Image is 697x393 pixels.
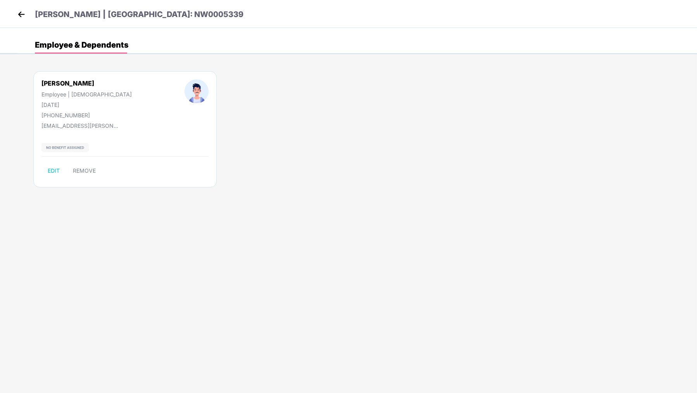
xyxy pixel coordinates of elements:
[35,41,128,49] div: Employee & Dependents
[41,91,132,98] div: Employee | [DEMOGRAPHIC_DATA]
[41,143,89,152] img: svg+xml;base64,PHN2ZyB4bWxucz0iaHR0cDovL3d3dy53My5vcmcvMjAwMC9zdmciIHdpZHRoPSIxMjIiIGhlaWdodD0iMj...
[48,168,60,174] span: EDIT
[67,165,102,177] button: REMOVE
[41,112,132,118] div: [PHONE_NUMBER]
[35,9,243,21] p: [PERSON_NAME] | [GEOGRAPHIC_DATA]: NW0005339
[41,79,132,87] div: [PERSON_NAME]
[185,79,209,103] img: profileImage
[41,165,66,177] button: EDIT
[73,168,96,174] span: REMOVE
[41,122,119,129] div: [EMAIL_ADDRESS][PERSON_NAME][DOMAIN_NAME]
[41,101,132,108] div: [DATE]
[16,9,27,20] img: back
